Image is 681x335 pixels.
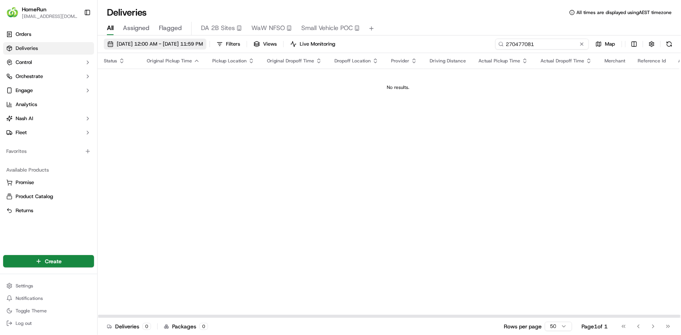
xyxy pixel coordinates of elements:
[300,41,335,48] span: Live Monitoring
[16,320,32,326] span: Log out
[3,70,94,83] button: Orchestrate
[3,126,94,139] button: Fleet
[504,323,542,330] p: Rows per page
[581,323,608,330] div: Page 1 of 1
[212,58,247,64] span: Pickup Location
[147,58,192,64] span: Original Pickup Time
[263,41,277,48] span: Views
[16,283,33,289] span: Settings
[3,190,94,203] button: Product Catalog
[16,59,32,66] span: Control
[199,323,208,330] div: 0
[22,13,78,19] button: [EMAIL_ADDRESS][DOMAIN_NAME]
[576,9,672,16] span: All times are displayed using AEST timezone
[3,56,94,69] button: Control
[301,23,353,33] span: Small Vehicle POC
[16,308,47,314] span: Toggle Theme
[16,31,31,38] span: Orders
[104,39,206,50] button: [DATE] 12:00 AM - [DATE] 11:59 PM
[159,23,182,33] span: Flagged
[3,176,94,189] button: Promise
[123,23,149,33] span: Assigned
[334,58,371,64] span: Dropoff Location
[605,58,625,64] span: Merchant
[605,41,615,48] span: Map
[287,39,339,50] button: Live Monitoring
[16,45,38,52] span: Deliveries
[3,145,94,158] div: Favorites
[3,28,94,41] a: Orders
[6,6,19,19] img: HomeRun
[267,58,314,64] span: Original Dropoff Time
[107,6,147,19] h1: Deliveries
[478,58,520,64] span: Actual Pickup Time
[16,87,33,94] span: Engage
[3,293,94,304] button: Notifications
[3,42,94,55] a: Deliveries
[104,58,117,64] span: Status
[107,323,151,330] div: Deliveries
[3,280,94,291] button: Settings
[16,115,33,122] span: Nash AI
[3,164,94,176] div: Available Products
[16,73,43,80] span: Orchestrate
[3,3,81,22] button: HomeRunHomeRun[EMAIL_ADDRESS][DOMAIN_NAME]
[3,318,94,329] button: Log out
[213,39,244,50] button: Filters
[3,255,94,268] button: Create
[430,58,466,64] span: Driving Distance
[16,129,27,136] span: Fleet
[541,58,584,64] span: Actual Dropoff Time
[16,101,37,108] span: Analytics
[22,5,46,13] button: HomeRun
[16,193,53,200] span: Product Catalog
[664,39,675,50] button: Refresh
[251,23,285,33] span: WaW NFSO
[226,41,240,48] span: Filters
[16,179,34,186] span: Promise
[107,23,114,33] span: All
[3,98,94,111] a: Analytics
[45,257,62,265] span: Create
[592,39,619,50] button: Map
[16,207,33,214] span: Returns
[16,295,43,301] span: Notifications
[142,323,151,330] div: 0
[117,41,203,48] span: [DATE] 12:00 AM - [DATE] 11:59 PM
[3,305,94,316] button: Toggle Theme
[201,23,235,33] span: DA 2B Sites
[3,84,94,97] button: Engage
[638,58,666,64] span: Reference Id
[3,204,94,217] button: Returns
[6,179,91,186] a: Promise
[6,193,91,200] a: Product Catalog
[391,58,409,64] span: Provider
[3,112,94,125] button: Nash AI
[250,39,280,50] button: Views
[164,323,208,330] div: Packages
[495,39,589,50] input: Type to search
[6,207,91,214] a: Returns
